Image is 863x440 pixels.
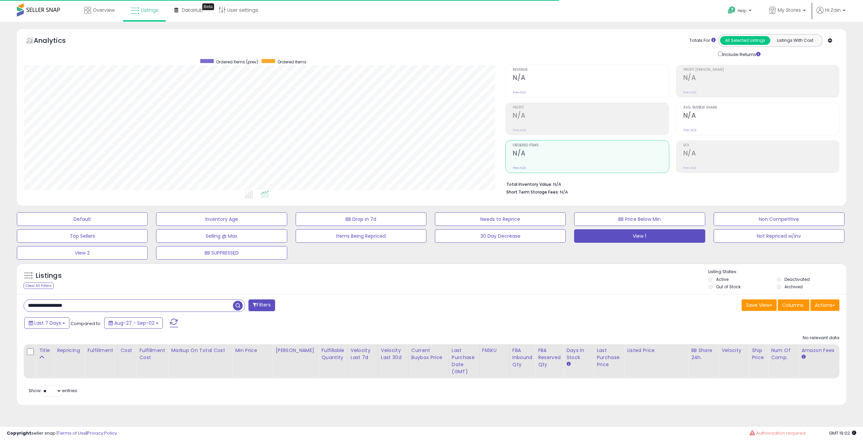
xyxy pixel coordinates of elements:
button: Last 7 Days [24,317,69,329]
button: Filters [248,299,275,311]
div: FBA inbound Qty [512,347,533,368]
button: Non Competitive [714,212,844,226]
div: Fulfillment Cost [139,347,165,361]
div: Fulfillable Quantity [321,347,345,361]
button: Listings With Cost [770,36,820,45]
div: Ship Price [752,347,765,361]
button: Aug-27 - Sep-02 [104,317,163,329]
button: Selling @ Max [156,229,287,243]
div: Velocity Last 7d [351,347,375,361]
button: Top Sellers [17,229,148,243]
div: Include Returns [713,50,769,58]
div: No relevant data [803,335,839,341]
small: Days In Stock. [566,361,570,367]
h5: Analytics [34,36,79,47]
span: Compared to: [70,320,101,327]
span: Columns [782,302,803,309]
button: Actions [810,299,839,311]
button: BB SUPPRESSED [156,246,287,260]
div: Num of Comp. [771,347,796,361]
div: Last Purchase Date (GMT) [452,347,476,375]
button: BB Price Below Min [574,212,705,226]
span: Avg. Buybox Share [683,106,839,110]
span: Revenue [513,68,668,72]
div: Min Price [235,347,270,354]
small: Prev: N/A [513,166,526,170]
div: Listed Price [627,347,685,354]
span: Hi Zain [825,7,841,13]
a: Privacy Policy [87,430,117,436]
small: Prev: N/A [513,128,526,132]
div: FBA Reserved Qty [538,347,561,368]
button: Needs to Reprice [435,212,566,226]
li: N/A [506,180,834,188]
div: Totals For [689,37,716,44]
small: Prev: N/A [513,90,526,94]
span: ROI [683,144,839,147]
div: Current Buybox Price [411,347,446,361]
div: Tooltip anchor [202,3,214,10]
span: Overview [93,7,115,13]
div: Title [39,347,51,354]
button: View 2 [17,246,148,260]
span: Ordered Items [513,144,668,147]
div: Last Purchase Price [597,347,621,368]
button: BB Drop in 7d [296,212,426,226]
h2: N/A [683,74,839,83]
div: Fulfillment [87,347,115,354]
div: Repricing [57,347,82,354]
small: Prev: N/A [683,128,696,132]
span: Profit [PERSON_NAME] [683,68,839,72]
h5: Listings [36,271,62,281]
button: Not Repriced w/inv [714,229,844,243]
h2: N/A [683,149,839,158]
div: Velocity Last 30d [381,347,406,361]
strong: Copyright [7,430,31,436]
span: Ordered Items [277,59,306,65]
small: Prev: N/A [683,166,696,170]
b: Total Inventory Value: [506,181,552,187]
span: Listings [141,7,158,13]
label: Active [716,276,728,282]
div: [PERSON_NAME] [275,347,316,354]
button: Items Being Repriced [296,229,426,243]
button: View 1 [574,229,705,243]
span: N/A [560,189,568,195]
span: DataHub [182,7,203,13]
th: The percentage added to the cost of goods (COGS) that forms the calculator for Min & Max prices. [168,344,232,378]
a: Help [722,1,758,22]
span: Show: entries [29,387,77,394]
div: BB Share 24h. [691,347,716,361]
button: 30 Day Decrease [435,229,566,243]
i: Get Help [727,6,736,14]
div: Cost [121,347,134,354]
a: Hi Zain [816,7,845,22]
h2: N/A [513,149,668,158]
small: Prev: N/A [683,90,696,94]
h2: N/A [683,112,839,121]
span: My Stores [778,7,801,13]
div: FNSKU [482,347,507,354]
div: Days In Stock [566,347,591,361]
small: Amazon Fees. [801,354,805,360]
p: Listing States: [708,269,846,275]
label: Out of Stock [716,284,741,290]
span: 2025-09-10 19:02 GMT [829,430,856,436]
span: Ordered Items (prev) [216,59,258,65]
span: Profit [513,106,668,110]
button: All Selected Listings [720,36,770,45]
a: Terms of Use [58,430,86,436]
span: Aug-27 - Sep-02 [114,320,154,326]
button: Default [17,212,148,226]
div: Markup on Total Cost [171,347,229,354]
span: Last 7 Days [34,320,61,326]
h2: N/A [513,74,668,83]
div: Velocity [721,347,746,354]
h2: N/A [513,112,668,121]
span: Help [738,8,747,13]
label: Archived [784,284,803,290]
button: Save View [742,299,777,311]
div: Amazon Fees [801,347,860,354]
button: Inventory Age [156,212,287,226]
button: Columns [778,299,809,311]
